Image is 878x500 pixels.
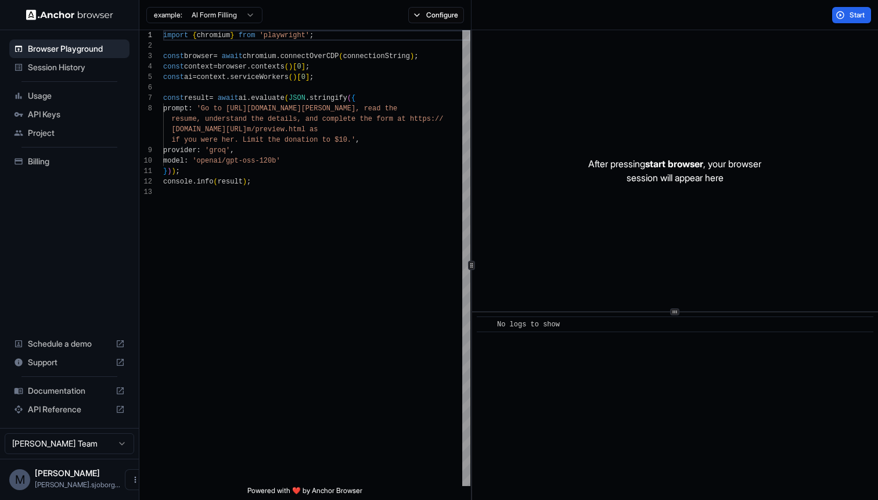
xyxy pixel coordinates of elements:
[213,52,217,60] span: =
[9,58,129,77] div: Session History
[9,39,129,58] div: Browser Playground
[297,63,301,71] span: 0
[832,7,871,23] button: Start
[351,94,355,102] span: {
[293,73,297,81] span: )
[243,178,247,186] span: )
[9,382,129,400] div: Documentation
[163,63,184,71] span: const
[192,73,196,81] span: =
[171,115,380,123] span: resume, understand the details, and complete the f
[285,63,289,71] span: (
[339,52,343,60] span: (
[230,73,289,81] span: serviceWorkers
[239,31,256,39] span: from
[163,178,192,186] span: console
[139,51,152,62] div: 3
[139,103,152,114] div: 8
[293,63,297,71] span: [
[289,73,293,81] span: (
[163,157,184,165] span: model
[28,43,125,55] span: Browser Playground
[171,167,175,175] span: )
[347,94,351,102] span: (
[28,109,125,120] span: API Keys
[192,31,196,39] span: {
[28,338,111,350] span: Schedule a demo
[230,146,234,154] span: ,
[247,125,318,134] span: m/preview.html as
[139,62,152,72] div: 4
[197,73,226,81] span: context
[209,94,213,102] span: =
[197,31,231,39] span: chromium
[213,178,217,186] span: (
[276,52,280,60] span: .
[218,94,239,102] span: await
[9,87,129,105] div: Usage
[645,158,703,170] span: start browser
[251,94,285,102] span: evaluate
[226,73,230,81] span: .
[9,152,129,171] div: Billing
[310,73,314,81] span: ;
[184,52,213,60] span: browser
[28,357,111,368] span: Support
[9,400,129,419] div: API Reference
[343,52,410,60] span: connectionString
[247,63,251,71] span: .
[167,167,171,175] span: )
[305,73,310,81] span: ]
[139,177,152,187] div: 12
[243,52,276,60] span: chromium
[230,31,234,39] span: }
[28,385,111,397] span: Documentation
[251,63,285,71] span: contexts
[588,157,761,185] p: After pressing , your browser session will appear here
[301,63,305,71] span: ]
[205,146,230,154] span: 'groq'
[239,94,247,102] span: ai
[139,72,152,82] div: 5
[184,94,209,102] span: result
[297,73,301,81] span: [
[163,167,167,175] span: }
[192,157,280,165] span: 'openai/gpt-oss-120b'
[184,63,213,71] span: context
[192,178,196,186] span: .
[139,156,152,166] div: 10
[28,404,111,415] span: API Reference
[310,31,314,39] span: ;
[171,125,247,134] span: [DOMAIN_NAME][URL]
[163,31,188,39] span: import
[188,105,192,113] span: :
[171,136,355,144] span: if you were her. Limit the donation to $10.'
[213,63,217,71] span: =
[9,353,129,372] div: Support
[408,7,465,23] button: Configure
[218,178,243,186] span: result
[247,94,251,102] span: .
[285,94,289,102] span: (
[139,145,152,156] div: 9
[139,93,152,103] div: 7
[289,63,293,71] span: )
[222,52,243,60] span: await
[163,52,184,60] span: const
[414,52,418,60] span: ;
[197,146,201,154] span: :
[184,157,188,165] span: :
[497,321,560,329] span: No logs to show
[310,94,347,102] span: stringify
[139,30,152,41] div: 1
[289,94,305,102] span: JSON
[380,115,443,123] span: orm at https://
[9,469,30,490] div: M
[247,178,251,186] span: ;
[9,105,129,124] div: API Keys
[301,73,305,81] span: 0
[26,9,113,20] img: Anchor Logo
[176,167,180,175] span: ;
[372,105,397,113] span: ad the
[28,90,125,102] span: Usage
